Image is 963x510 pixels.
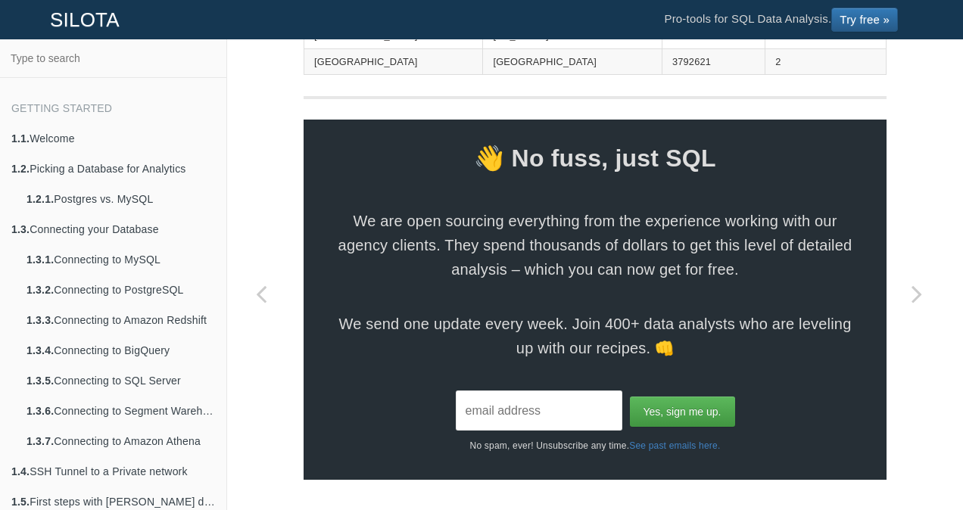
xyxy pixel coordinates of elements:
a: 1.3.5.Connecting to SQL Server [15,365,226,396]
a: 1.3.1.Connecting to MySQL [15,244,226,275]
li: Pro-tools for SQL Data Analysis. [649,1,913,39]
td: [GEOGRAPHIC_DATA] [483,48,662,75]
b: 1.3.3. [26,314,54,326]
b: 1.3.4. [26,344,54,356]
span: We are open sourcing everything from the experience working with our agency clients. They spend t... [334,209,856,281]
b: 1.1. [11,132,30,145]
b: 1.3.2. [26,284,54,296]
input: Yes, sign me up. [630,396,735,427]
b: 1.3.6. [26,405,54,417]
a: Try free » [831,8,898,32]
b: 1.2.1. [26,193,54,205]
a: 1.3.2.Connecting to PostgreSQL [15,275,226,305]
a: See past emails here. [629,440,720,451]
b: 1.3.7. [26,435,54,447]
a: Next page: Calculating Percentage (%) of Total Sum [883,77,951,510]
a: 1.3.7.Connecting to Amazon Athena [15,426,226,456]
p: No spam, ever! Unsubscribe any time. [304,431,887,453]
a: 1.3.6.Connecting to Segment Warehouse [15,396,226,426]
span: 👋 No fuss, just SQL [304,138,887,179]
input: Type to search [5,44,222,73]
input: email address [456,390,622,431]
td: [GEOGRAPHIC_DATA] [304,48,483,75]
a: 1.3.4.Connecting to BigQuery [15,335,226,365]
span: We send one update every week. Join 400+ data analysts who are leveling up with our recipes. 👊 [334,312,856,360]
a: SILOTA [39,1,131,39]
td: 2 [765,48,887,75]
b: 1.3. [11,223,30,235]
b: 1.5. [11,496,30,508]
a: 1.2.1.Postgres vs. MySQL [15,184,226,214]
b: 1.3.5. [26,375,54,387]
a: Previous page: Creating Pareto Charts to visualize the 80/20 principle [227,77,295,510]
b: 1.2. [11,163,30,175]
b: 1.3.1. [26,253,54,266]
a: 1.3.3.Connecting to Amazon Redshift [15,305,226,335]
td: 3792621 [662,48,765,75]
b: 1.4. [11,465,30,477]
